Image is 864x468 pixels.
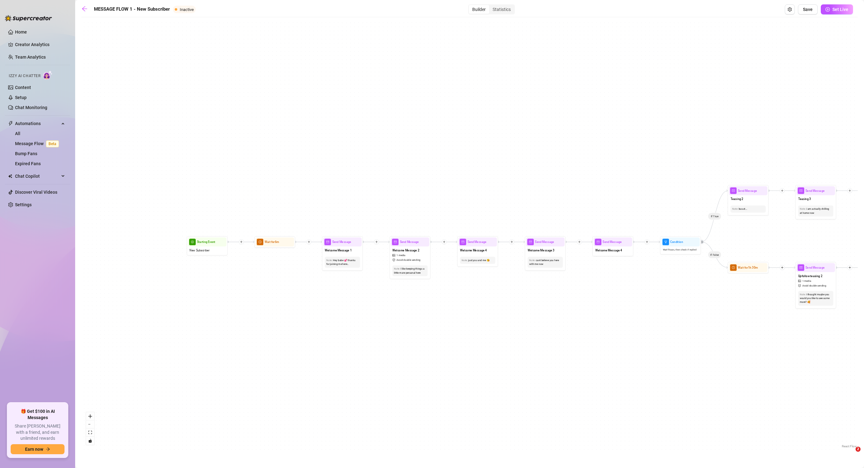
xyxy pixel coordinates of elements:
[15,151,37,156] a: Bump Fans
[732,207,764,211] div: buuut...
[832,7,848,12] span: Set Live
[189,248,209,252] span: New Subscriber
[798,187,804,194] span: mail
[396,253,406,257] span: 1 media
[392,248,419,252] span: Welcome Message 2
[94,6,170,12] strong: MESSAGE FLOW 1 - New Subscriber
[15,118,59,129] span: Automations
[670,240,683,244] span: Condition
[798,264,804,271] span: mail
[15,29,27,34] a: Home
[46,447,50,451] span: arrow-right
[81,6,88,12] span: arrow-left
[468,240,487,244] span: Send Message
[781,266,784,269] span: plus
[15,190,57,195] a: Discover Viral Videos
[785,4,795,14] button: Open Exit Rules
[197,240,215,244] span: Starting Event
[240,240,243,243] span: plus
[15,202,32,207] a: Settings
[527,239,534,245] span: mail
[460,248,487,252] span: Welcome Message 4
[701,191,728,242] g: Edge from bdb86861-774e-4d80-a471-ab01112342fc to 8e70a782-2db4-4def-b664-8bd6687101b3
[86,437,94,445] button: toggle interactivity
[510,240,513,243] span: plus
[805,265,825,270] span: Send Message
[469,5,489,14] div: Builder
[460,239,466,245] span: mail
[189,239,196,245] span: play-circle
[848,189,851,192] span: plus
[15,95,27,100] a: Setup
[394,267,426,275] div: I like keeping things a little more personal here
[843,447,858,462] iframe: Intercom live chat
[798,284,802,287] span: safety-certificate
[660,236,701,255] div: filterConditionWait1hours, then check if replied
[663,248,696,251] span: Wait 1 hours, then check if replied
[86,412,94,420] button: zoom in
[856,447,861,452] span: 2
[798,197,811,201] span: Teasing 3
[15,39,65,50] a: Creator Analytics
[821,4,853,14] button: Set Live
[738,188,757,193] span: Send Message
[257,239,263,245] span: clock-circle
[848,266,851,269] span: plus
[727,262,768,273] div: clock-circleWait for1h 30m
[730,187,737,194] span: mail
[727,185,768,215] div: mailSend MessageTeasing 2Note:buuut...
[15,171,59,181] span: Chat Copilot
[795,185,836,219] div: mailSend MessageTeasing 3Note:i am actually chilling at home now
[322,236,363,271] div: mailSend MessageWelcome Message 1Note:Hey babe 💕 thanks for joining me here…
[86,429,94,437] button: fit view
[15,131,20,136] a: All
[795,262,836,308] div: mailSend MessageUpfollow teasing 2picture1 mediasafety-certificateAvoid double sendingNote:I thou...
[86,420,94,429] button: zoom out
[825,7,830,12] span: play-circle
[11,444,65,454] button: Earn nowarrow-right
[324,239,331,245] span: mail
[842,444,857,448] a: React Flow attribution
[187,236,228,256] div: play-circleStarting EventNew Subscriber
[392,254,396,257] span: picture
[578,240,581,243] span: plus
[180,7,194,12] span: Inactive
[700,241,703,243] span: retweet
[86,412,94,445] div: React Flow controls
[15,105,47,110] a: Chat Monitoring
[8,174,12,178] img: Chat Copilot
[443,240,446,243] span: plus
[15,141,61,146] a: Message FlowBeta
[396,258,421,262] span: Avoid double sending
[731,197,743,201] span: Teasing 2
[375,240,378,243] span: plus
[592,236,634,256] div: mailSend MessageWelcome Message 4
[803,7,813,12] span: Save
[489,5,514,14] div: Statistics
[603,240,622,244] span: Send Message
[528,248,555,252] span: Welcome Message 3
[254,236,295,248] div: clock-circleWait for6m
[800,292,832,304] div: I thought maybe you would you like to see some more? 🥰
[802,279,811,283] span: 1 media
[325,248,352,252] span: Welcome Message 1
[525,236,566,271] div: mailSend MessageWelcome Message 3Note:cant believe you here with me now
[800,207,832,215] div: i am actually chilling at home now
[390,236,431,279] div: mailSend MessageWelcome Message 2picture1 mediasafety-certificateAvoid double sendingNote:I like ...
[468,4,515,14] div: segmented control
[308,240,310,243] span: plus
[5,15,52,21] img: logo-BBDzfeDw.svg
[332,240,351,244] span: Send Message
[43,71,53,80] img: AI Chatter
[265,240,279,244] span: Wait for 6m
[25,447,43,452] span: Earn now
[701,242,728,268] g: Edge from bdb86861-774e-4d80-a471-ab01112342fc to ccf21711-045a-4349-888d-43d12b62bc38
[392,239,399,245] span: mail
[738,265,758,270] span: Wait for 1h 30m
[8,121,13,126] span: thunderbolt
[798,274,822,278] span: Upfollow teasing 2
[15,161,41,166] a: Expired Fans
[11,423,65,442] span: Share [PERSON_NAME] with a friend, and earn unlimited rewards
[9,73,40,79] span: Izzy AI Chatter
[781,189,784,192] span: plus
